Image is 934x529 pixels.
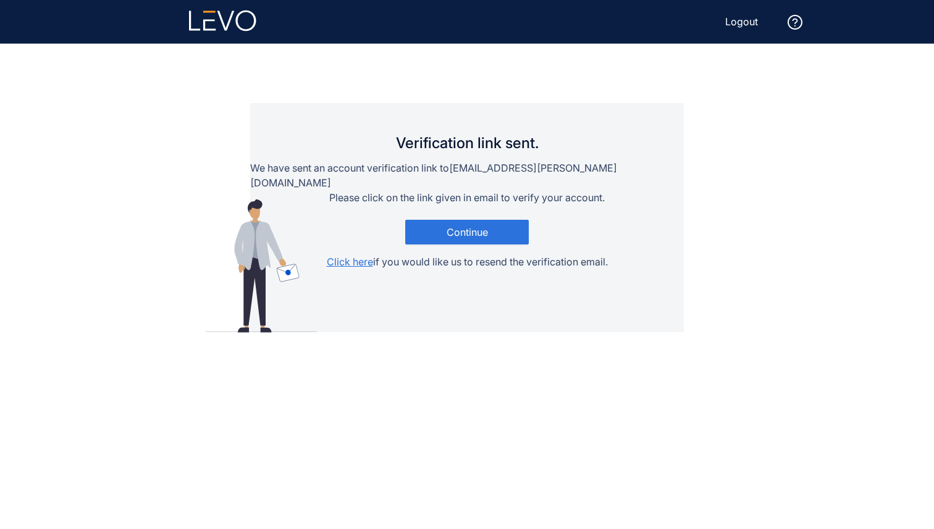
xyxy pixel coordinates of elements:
[725,16,758,27] span: Logout
[396,140,539,146] h1: Verification link sent.
[405,220,529,244] button: Continue
[327,256,373,268] span: Click here
[250,160,684,190] p: We have sent an account verification link to [EMAIL_ADDRESS][PERSON_NAME][DOMAIN_NAME]
[329,190,605,205] p: Please click on the link given in email to verify your account.
[715,12,768,31] button: Logout
[447,227,488,238] span: Continue
[327,254,608,269] p: if you would like us to resend the verification email.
